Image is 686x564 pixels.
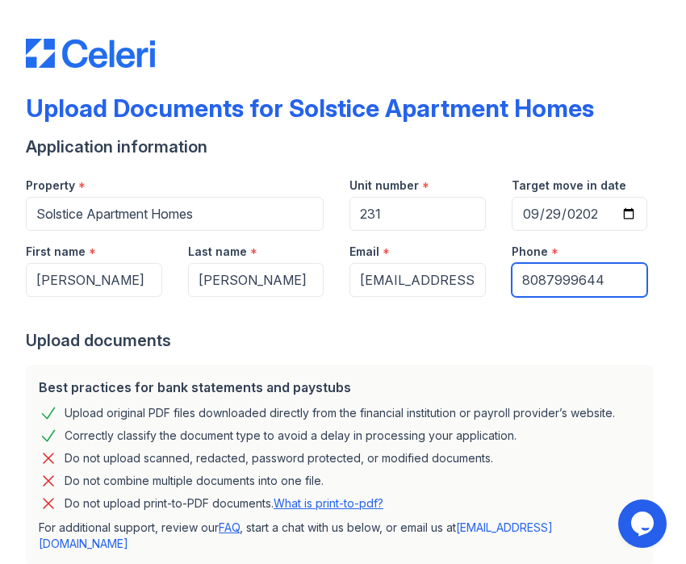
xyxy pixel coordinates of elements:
div: Application information [26,136,660,158]
div: Correctly classify the document type to avoid a delay in processing your application. [65,426,517,445]
label: First name [26,244,86,260]
iframe: chat widget [618,499,670,548]
div: Best practices for bank statements and paystubs [39,378,641,397]
label: Target move in date [512,178,626,194]
div: Upload Documents for Solstice Apartment Homes [26,94,594,123]
a: What is print-to-pdf? [274,496,383,510]
label: Email [349,244,379,260]
img: CE_Logo_Blue-a8612792a0a2168367f1c8372b55b34899dd931a85d93a1a3d3e32e68fde9ad4.png [26,39,155,68]
label: Phone [512,244,548,260]
a: [EMAIL_ADDRESS][DOMAIN_NAME] [39,520,553,550]
label: Unit number [349,178,419,194]
div: Upload documents [26,329,660,352]
label: Property [26,178,75,194]
div: Do not combine multiple documents into one file. [65,471,324,491]
div: Do not upload scanned, redacted, password protected, or modified documents. [65,449,493,468]
p: For additional support, review our , start a chat with us below, or email us at [39,520,641,552]
a: FAQ [219,520,240,534]
label: Last name [188,244,247,260]
div: Upload original PDF files downloaded directly from the financial institution or payroll provider’... [65,403,615,423]
p: Do not upload print-to-PDF documents. [65,495,383,512]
